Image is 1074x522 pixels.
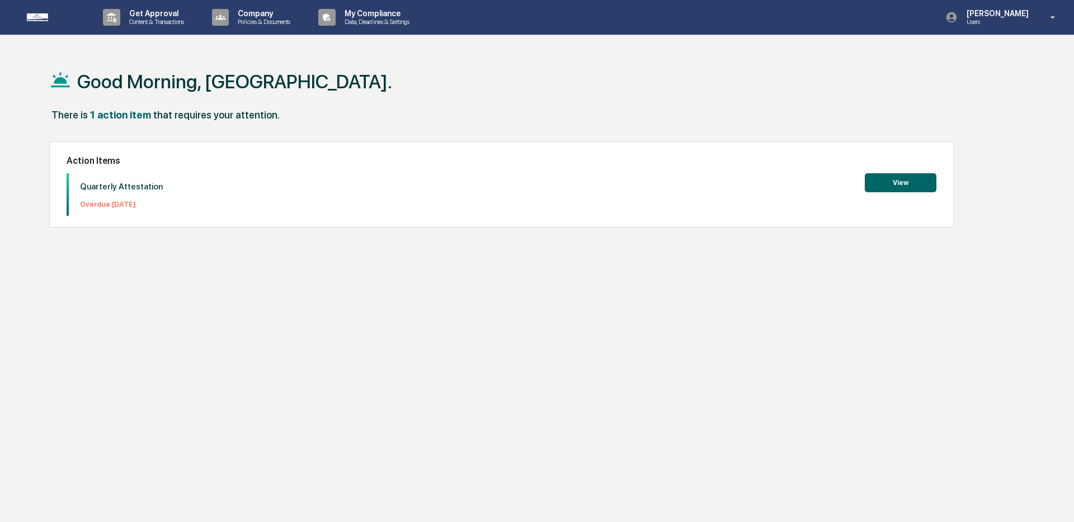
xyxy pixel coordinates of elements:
p: Policies & Documents [229,18,296,26]
p: My Compliance [336,9,415,18]
p: Users [958,18,1034,26]
a: View [865,177,936,187]
button: View [865,173,936,192]
div: 1 action item [90,109,151,121]
img: logo [27,13,81,21]
h2: Action Items [67,155,936,166]
div: that requires your attention. [153,109,280,121]
p: Quarterly Attestation [80,182,163,192]
p: Company [229,9,296,18]
div: There is [51,109,88,121]
p: [PERSON_NAME] [958,9,1034,18]
h1: Good Morning, [GEOGRAPHIC_DATA]. [77,70,392,93]
p: Overdue: [DATE] [80,200,163,208]
p: Get Approval [120,9,190,18]
p: Data, Deadlines & Settings [336,18,415,26]
p: Content & Transactions [120,18,190,26]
